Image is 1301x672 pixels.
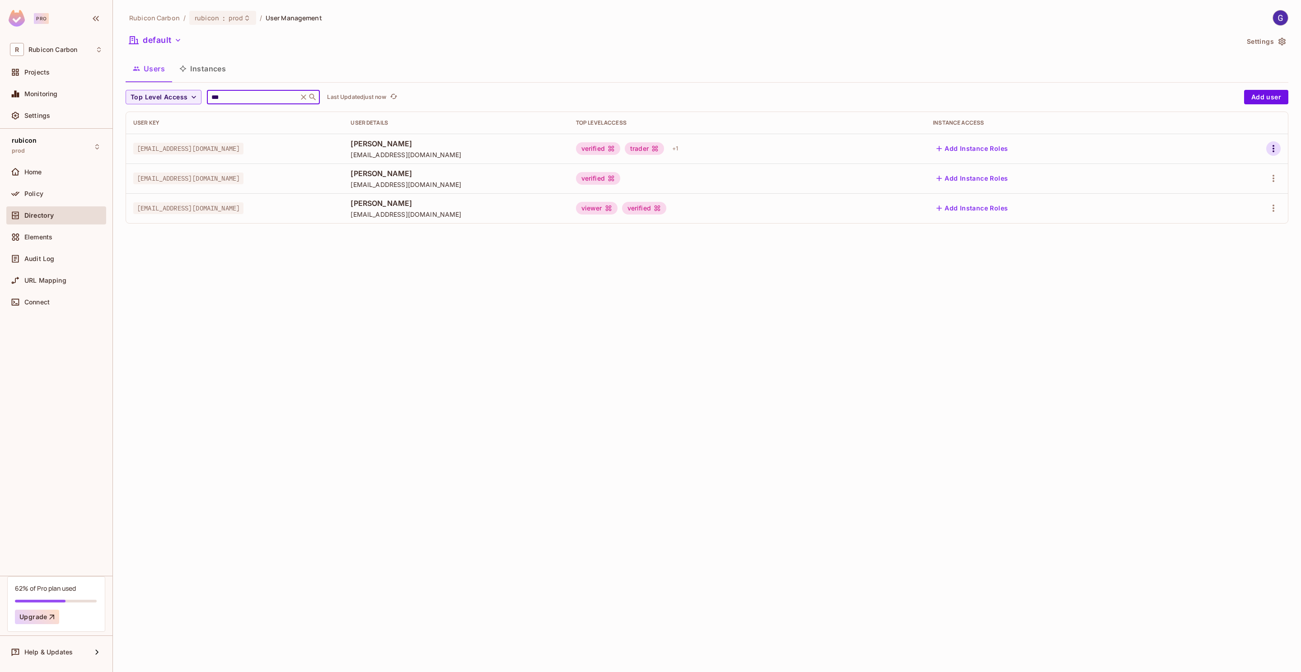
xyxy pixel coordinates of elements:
[129,14,180,22] span: the active workspace
[28,46,77,53] span: Workspace: Rubicon Carbon
[388,92,399,103] button: refresh
[1273,10,1288,25] img: Guy Hirshenzon
[229,14,243,22] span: prod
[622,202,666,215] div: verified
[933,171,1011,186] button: Add Instance Roles
[12,147,25,154] span: prod
[260,14,262,22] li: /
[576,119,919,126] div: Top Level Access
[126,57,172,80] button: Users
[390,93,398,102] span: refresh
[133,173,243,184] span: [EMAIL_ADDRESS][DOMAIN_NAME]
[351,168,561,178] span: [PERSON_NAME]
[351,150,561,159] span: [EMAIL_ADDRESS][DOMAIN_NAME]
[24,69,50,76] span: Projects
[386,92,399,103] span: Click to refresh data
[266,14,322,22] span: User Management
[195,14,219,22] span: rubicon
[24,212,54,219] span: Directory
[933,201,1011,215] button: Add Instance Roles
[24,233,52,241] span: Elements
[327,93,386,101] p: Last Updated just now
[1244,90,1288,104] button: Add user
[131,92,187,103] span: Top Level Access
[10,43,24,56] span: R
[24,649,73,656] span: Help & Updates
[576,172,620,185] div: verified
[351,139,561,149] span: [PERSON_NAME]
[24,168,42,176] span: Home
[351,210,561,219] span: [EMAIL_ADDRESS][DOMAIN_NAME]
[222,14,225,22] span: :
[351,119,561,126] div: User Details
[183,14,186,22] li: /
[933,141,1011,156] button: Add Instance Roles
[15,610,59,624] button: Upgrade
[24,112,50,119] span: Settings
[133,143,243,154] span: [EMAIL_ADDRESS][DOMAIN_NAME]
[126,33,185,47] button: default
[24,90,58,98] span: Monitoring
[24,277,66,284] span: URL Mapping
[126,90,201,104] button: Top Level Access
[351,180,561,189] span: [EMAIL_ADDRESS][DOMAIN_NAME]
[133,119,336,126] div: User Key
[625,142,664,155] div: trader
[351,198,561,208] span: [PERSON_NAME]
[24,190,43,197] span: Policy
[576,202,618,215] div: viewer
[933,119,1195,126] div: Instance Access
[34,13,49,24] div: Pro
[12,137,37,144] span: rubicon
[9,10,25,27] img: SReyMgAAAABJRU5ErkJggg==
[24,299,50,306] span: Connect
[24,255,54,262] span: Audit Log
[15,584,76,593] div: 62% of Pro plan used
[576,142,620,155] div: verified
[669,141,682,156] div: + 1
[1243,34,1288,49] button: Settings
[133,202,243,214] span: [EMAIL_ADDRESS][DOMAIN_NAME]
[172,57,233,80] button: Instances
